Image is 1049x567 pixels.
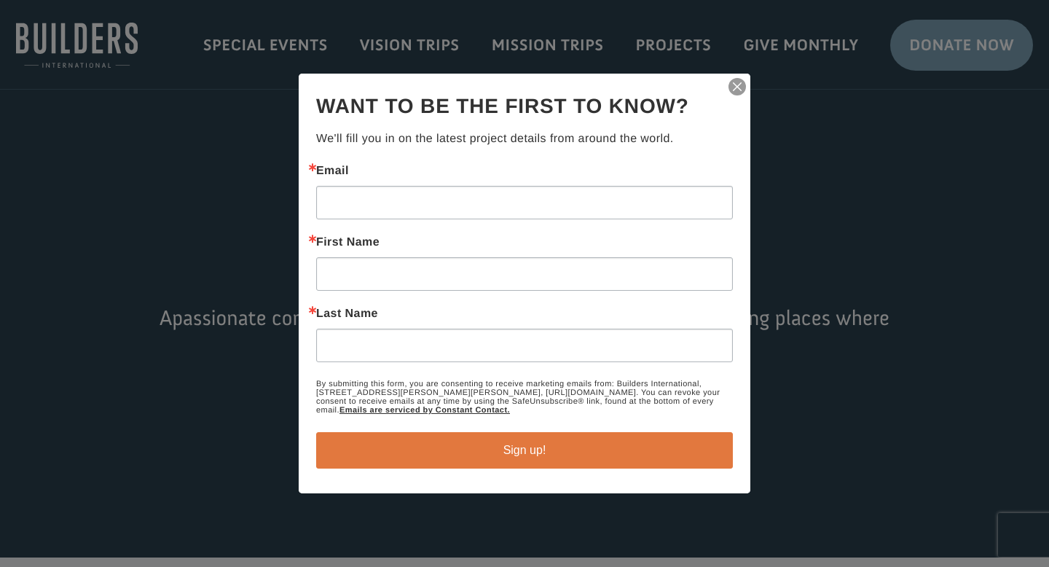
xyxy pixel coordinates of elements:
[316,130,733,148] p: We'll fill you in on the latest project details from around the world.
[316,308,733,320] label: Last Name
[316,91,733,122] h2: Want to be the first to know?
[727,77,747,97] img: ctct-close-x.svg
[316,380,733,415] p: By submitting this form, you are consenting to receive marketing emails from: Builders Internatio...
[316,432,733,469] button: Sign up!
[316,165,733,177] label: Email
[339,406,510,415] a: Emails are serviced by Constant Contact.
[316,237,733,249] label: First Name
